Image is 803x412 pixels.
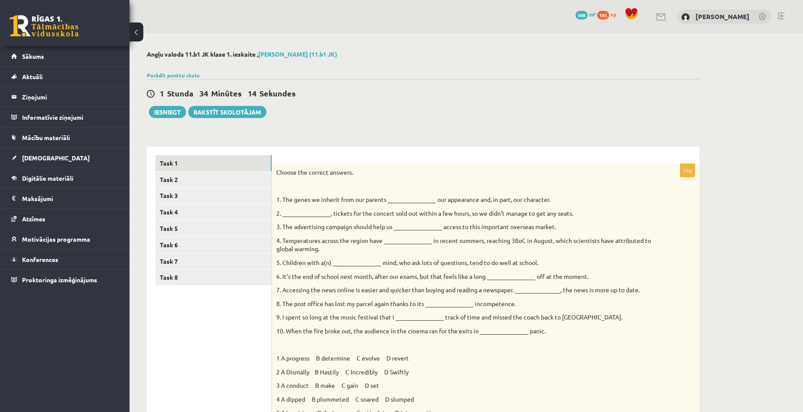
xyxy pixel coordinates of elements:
[155,220,272,236] a: Task 5
[610,11,616,18] span: xp
[22,134,70,141] span: Mācību materiāli
[11,46,119,66] a: Sākums
[22,73,43,80] span: Aktuāli
[696,12,749,21] a: [PERSON_NAME]
[22,174,73,182] span: Digitālie materiāli
[155,253,272,269] a: Task 7
[11,87,119,107] a: Ziņojumi
[259,88,296,98] span: Sekundes
[681,13,690,22] img: Ivans Jakubancs
[22,215,45,223] span: Atzīmes
[9,15,79,37] a: Rīgas 1. Tālmācības vidusskola
[155,237,272,253] a: Task 6
[149,106,186,118] button: Iesniegt
[211,88,242,98] span: Minūtes
[597,11,620,18] a: 185 xp
[155,155,272,171] a: Task 1
[575,11,596,18] a: 348 mP
[22,52,44,60] span: Sākums
[276,209,652,218] p: 2. ________________, tickets for the concert sold out within a few hours, so we didn’t manage to ...
[276,381,652,390] p: 3 A conduct B make C gain D set
[160,88,164,98] span: 1
[276,300,652,308] p: 8. The post office has lost my parcel again thanks to its ________________ incompetence.
[11,249,119,269] a: Konferences
[276,327,652,335] p: 10. When the fire broke out, the audience in the cinema ran for the exits in ________________ panic.
[147,72,199,79] a: Parādīt punktu skalu
[155,204,272,220] a: Task 4
[155,269,272,285] a: Task 8
[11,209,119,229] a: Atzīmes
[167,88,193,98] span: Stunda
[11,270,119,290] a: Proktoringa izmēģinājums
[188,106,266,118] a: Rakstīt skolotājam
[147,51,699,58] h2: Angļu valoda 11.b1 JK klase 1. ieskaite ,
[276,313,652,322] p: 9. I spent so long at the music festival that I ________________ track of time and missed the coa...
[155,188,272,204] a: Task 3
[22,188,119,208] legend: Maksājumi
[199,88,208,98] span: 34
[22,276,97,284] span: Proktoringa izmēģinājums
[155,172,272,188] a: Task 2
[575,11,588,19] span: 348
[11,168,119,188] a: Digitālie materiāli
[276,259,652,267] p: 5. Children with a(n) ________________ mind, who ask lots of questions, tend to do well at school.
[589,11,596,18] span: mP
[22,235,90,243] span: Motivācijas programma
[276,223,652,231] p: 3. The advertising campaign should help us ________________ access to this important overseas mar...
[11,128,119,147] a: Mācību materiāli
[248,88,256,98] span: 14
[276,286,652,294] p: 7. Accessing the news online is easier and quicker than buying and reading a newspaper. _________...
[22,154,90,162] span: [DEMOGRAPHIC_DATA]
[276,168,652,177] p: Choose the correct answers.
[22,87,119,107] legend: Ziņojumi
[276,354,652,363] p: 1 A progress B determine C evolve D revert
[22,256,58,263] span: Konferences
[258,50,337,58] a: [PERSON_NAME] (11.b1 JK)
[597,11,609,19] span: 185
[276,272,652,281] p: 6. It’s the end of school next month, after our exams, but that feels like a long _______________...
[11,229,119,249] a: Motivācijas programma
[11,107,119,127] a: Informatīvie ziņojumi
[11,67,119,86] a: Aktuāli
[276,395,652,404] p: 4 A dipped B plummeted C soared D slumped
[22,107,119,127] legend: Informatīvie ziņojumi
[276,236,652,253] p: 4. Temperatures across the region have ________________ in recent summers, reaching 38oC in Augus...
[276,195,652,204] p: 1. The genes we inherit from our parents ________________ our appearance and, in part, our charac...
[276,368,652,377] p: 2 A Dismally B Hastily C Incredibly D Swiftly
[680,163,695,177] p: 10p
[11,188,119,208] a: Maksājumi
[11,148,119,168] a: [DEMOGRAPHIC_DATA]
